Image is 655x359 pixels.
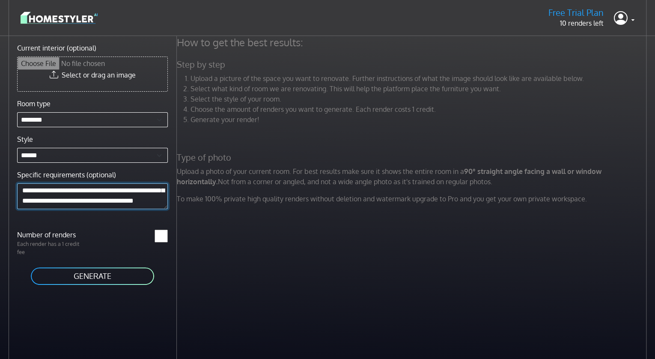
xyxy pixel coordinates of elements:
[191,84,649,94] li: Select what kind of room we are renovating. This will help the platform place the furniture you w...
[172,152,654,163] h5: Type of photo
[21,10,98,25] img: logo-3de290ba35641baa71223ecac5eacb59cb85b4c7fdf211dc9aaecaaee71ea2f8.svg
[17,43,96,53] label: Current interior (optional)
[548,7,604,18] h5: Free Trial Plan
[172,166,654,187] p: Upload a photo of your current room. For best results make sure it shows the entire room in a Not...
[548,18,604,28] p: 10 renders left
[191,104,649,114] li: Choose the amount of renders you want to generate. Each render costs 1 credit.
[172,36,654,49] h4: How to get the best results:
[30,266,155,286] button: GENERATE
[172,59,654,70] h5: Step by step
[17,170,116,180] label: Specific requirements (optional)
[17,134,33,144] label: Style
[191,114,649,125] li: Generate your render!
[12,230,92,240] label: Number of renders
[191,73,649,84] li: Upload a picture of the space you want to renovate. Further instructions of what the image should...
[17,99,51,109] label: Room type
[172,194,654,204] p: To make 100% private high quality renders without deletion and watermark upgrade to Pro and you g...
[191,94,649,104] li: Select the style of your room.
[12,240,92,256] p: Each render has a 1 credit fee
